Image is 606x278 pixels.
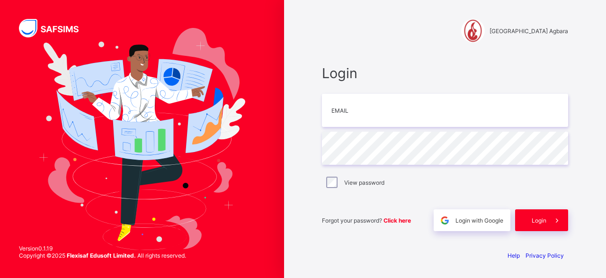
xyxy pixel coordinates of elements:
a: Click here [383,217,411,224]
a: Privacy Policy [526,252,564,259]
img: Hero Image [39,28,246,251]
span: Forgot your password? [322,217,411,224]
span: Login [322,65,568,81]
span: Copyright © 2025 All rights reserved. [19,252,186,259]
strong: Flexisaf Edusoft Limited. [67,252,136,259]
span: Login with Google [455,217,503,224]
img: google.396cfc9801f0270233282035f929180a.svg [439,215,450,226]
span: [GEOGRAPHIC_DATA] Agbara [490,27,568,35]
a: Help [508,252,520,259]
span: Version 0.1.19 [19,245,186,252]
span: Login [532,217,546,224]
img: SAFSIMS Logo [19,19,90,37]
label: View password [344,179,384,186]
